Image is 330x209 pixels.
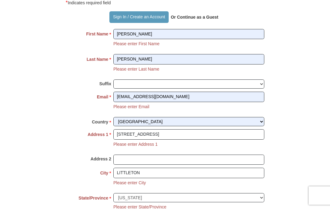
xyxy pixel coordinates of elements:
[86,30,108,38] strong: First Name
[100,169,108,177] strong: City
[113,66,159,72] li: Please enter Last Name
[79,194,108,202] strong: State/Province
[87,55,108,64] strong: Last Name
[88,130,108,139] strong: Address 1
[92,118,108,126] strong: Country
[99,79,111,88] strong: Suffix
[171,15,218,20] strong: Or Continue as a Guest
[113,41,159,47] li: Please enter First Name
[113,180,146,186] li: Please enter City
[90,155,111,163] strong: Address 2
[97,93,108,101] strong: Email
[109,11,168,23] button: Sign In / Create an Account
[113,141,158,147] li: Please enter Address 1
[113,104,149,110] li: Please enter Email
